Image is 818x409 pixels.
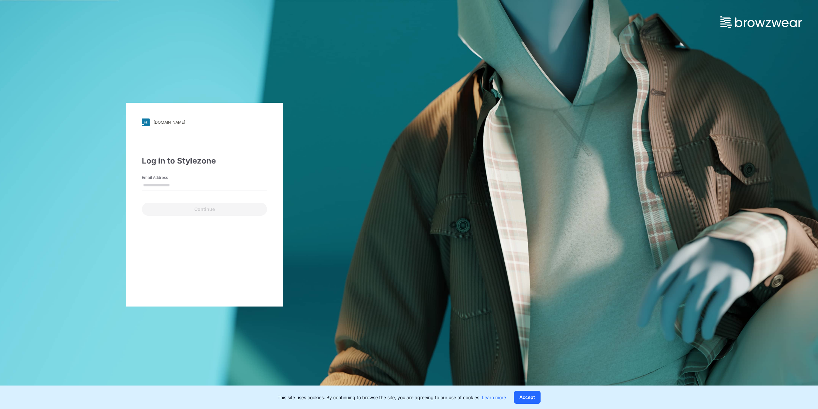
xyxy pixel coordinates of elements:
img: browzwear-logo.73288ffb.svg [720,16,802,28]
div: Log in to Stylezone [142,155,267,167]
p: This site uses cookies. By continuing to browse the site, you are agreeing to our use of cookies. [277,394,506,401]
a: Learn more [482,395,506,400]
label: Email Address [142,175,187,181]
a: [DOMAIN_NAME] [142,118,267,126]
button: Accept [514,391,541,404]
div: [DOMAIN_NAME] [154,120,185,125]
img: svg+xml;base64,PHN2ZyB3aWR0aD0iMjgiIGhlaWdodD0iMjgiIHZpZXdCb3g9IjAgMCAyOCAyOCIgZmlsbD0ibm9uZSIgeG... [142,118,150,126]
